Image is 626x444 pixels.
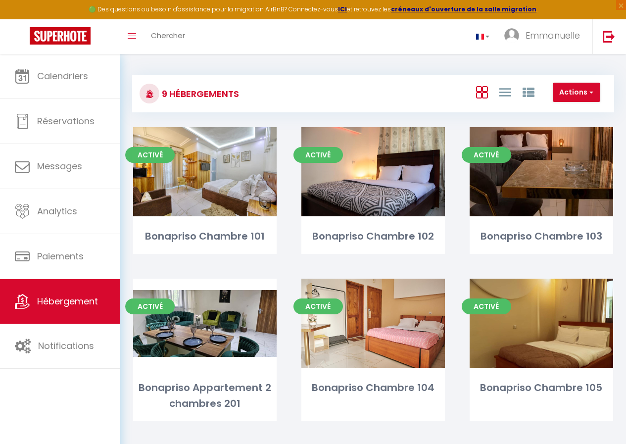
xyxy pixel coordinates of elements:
[470,229,613,244] div: Bonapriso Chambre 103
[391,5,536,13] a: créneaux d'ouverture de la salle migration
[37,115,95,127] span: Réservations
[523,84,534,100] a: Vue par Groupe
[499,84,511,100] a: Vue en Liste
[553,83,600,102] button: Actions
[151,30,185,41] span: Chercher
[37,295,98,307] span: Hébergement
[603,30,615,43] img: logout
[504,28,519,43] img: ...
[144,19,193,54] a: Chercher
[462,298,511,314] span: Activé
[38,340,94,352] span: Notifications
[301,229,445,244] div: Bonapriso Chambre 102
[526,29,580,42] span: Emmanuelle
[133,229,277,244] div: Bonapriso Chambre 101
[37,70,88,82] span: Calendriers
[293,298,343,314] span: Activé
[125,298,175,314] span: Activé
[37,250,84,262] span: Paiements
[37,160,82,172] span: Messages
[301,380,445,395] div: Bonapriso Chambre 104
[470,380,613,395] div: Bonapriso Chambre 105
[30,27,91,45] img: Super Booking
[37,205,77,217] span: Analytics
[125,147,175,163] span: Activé
[476,84,488,100] a: Vue en Box
[159,83,239,105] h3: 9 Hébergements
[497,19,592,54] a: ... Emmanuelle
[462,147,511,163] span: Activé
[293,147,343,163] span: Activé
[338,5,347,13] a: ICI
[133,380,277,411] div: Bonapriso Appartement 2 chambres 201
